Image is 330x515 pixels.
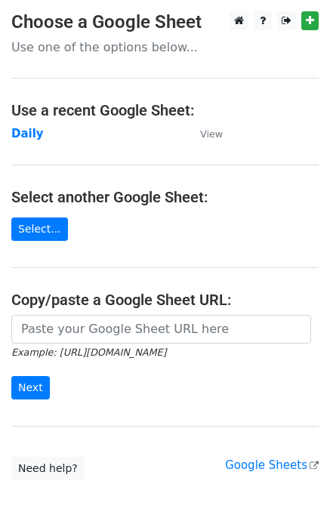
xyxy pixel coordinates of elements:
small: View [200,128,223,140]
h4: Use a recent Google Sheet: [11,101,319,119]
h4: Copy/paste a Google Sheet URL: [11,291,319,309]
small: Example: [URL][DOMAIN_NAME] [11,347,166,358]
h3: Choose a Google Sheet [11,11,319,33]
a: Daily [11,127,44,140]
a: Need help? [11,457,85,480]
h4: Select another Google Sheet: [11,188,319,206]
input: Next [11,376,50,399]
a: Select... [11,217,68,241]
p: Use one of the options below... [11,39,319,55]
a: Google Sheets [225,458,319,472]
input: Paste your Google Sheet URL here [11,315,311,344]
a: View [185,127,223,140]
